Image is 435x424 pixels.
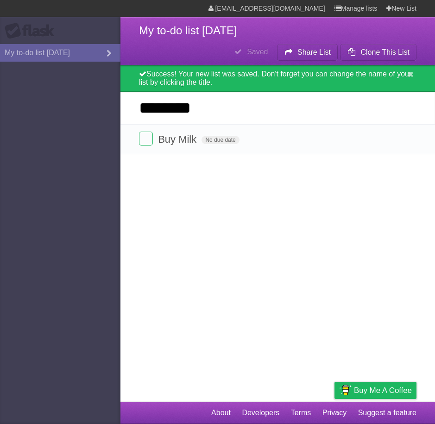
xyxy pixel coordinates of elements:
div: Success! Your new list was saved. Don't forget you can change the name of your list by clicking t... [120,65,435,92]
b: Share List [297,48,331,56]
img: Buy me a coffee [339,382,352,398]
span: Buy Milk [158,133,199,145]
span: Buy me a coffee [354,382,412,399]
b: Clone This List [360,48,410,56]
span: My to-do list [DATE] [139,24,237,37]
a: About [211,404,231,422]
b: Saved [247,48,268,56]
a: Privacy [322,404,347,422]
a: Terms [291,404,311,422]
button: Share List [277,44,338,61]
button: Clone This List [340,44,416,61]
a: Suggest a feature [358,404,416,422]
a: Buy me a coffee [334,382,416,399]
span: No due date [202,136,239,144]
div: Flask [5,23,60,39]
a: Developers [242,404,279,422]
label: Done [139,132,153,146]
